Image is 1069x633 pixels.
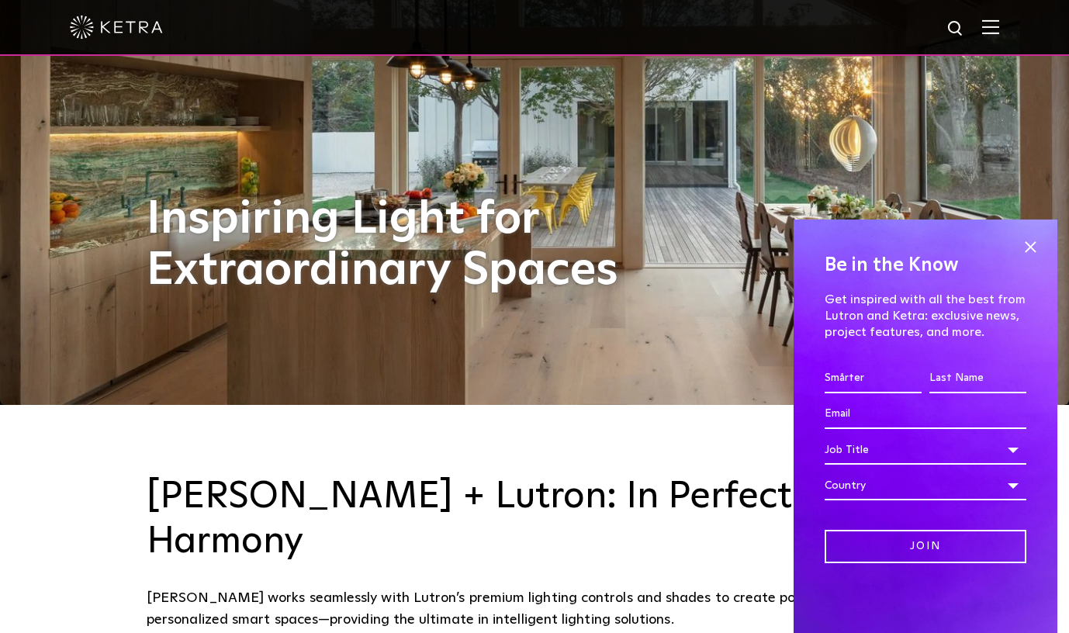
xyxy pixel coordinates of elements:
img: Hamburger%20Nav.svg [982,19,999,34]
div: [PERSON_NAME] works seamlessly with Lutron’s premium lighting controls and shades to create power... [147,587,922,631]
input: Email [825,400,1026,429]
h1: Inspiring Light for Extraordinary Spaces [147,194,651,296]
img: search icon [946,19,966,39]
div: Country [825,471,1026,500]
input: Last Name [929,364,1026,393]
h4: Be in the Know [825,251,1026,280]
input: Join [825,530,1026,563]
h3: [PERSON_NAME] + Lutron: In Perfect Harmony [147,475,922,564]
div: Job Title [825,435,1026,465]
img: ketra-logo-2019-white [70,16,163,39]
p: Get inspired with all the best from Lutron and Ketra: exclusive news, project features, and more. [825,292,1026,340]
input: First Name [825,364,922,393]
